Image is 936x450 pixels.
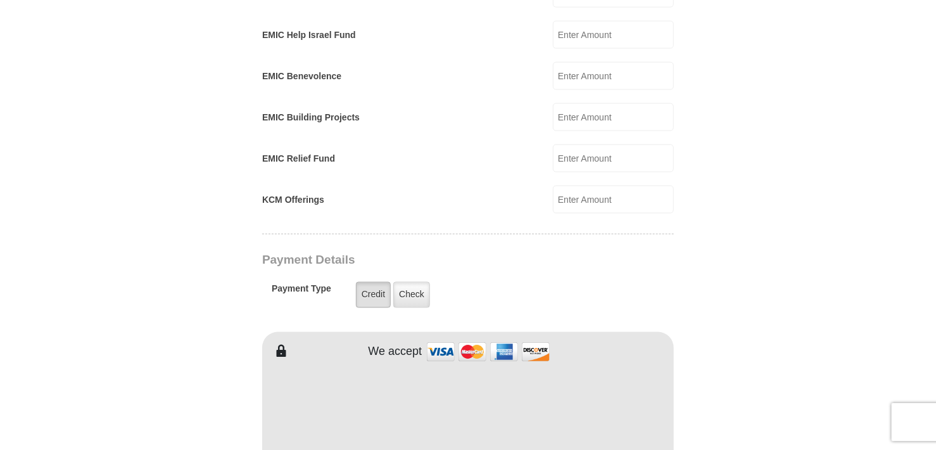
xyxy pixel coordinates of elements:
label: EMIC Help Israel Fund [262,29,356,42]
h5: Payment Type [272,284,331,301]
input: Enter Amount [553,103,674,131]
input: Enter Amount [553,62,674,90]
label: EMIC Benevolence [262,70,341,83]
label: Check [393,282,430,308]
h4: We accept [369,345,422,359]
label: EMIC Building Projects [262,111,360,124]
h3: Payment Details [262,253,585,267]
label: Credit [356,282,391,308]
label: KCM Offerings [262,193,324,207]
label: EMIC Relief Fund [262,152,335,165]
input: Enter Amount [553,186,674,214]
input: Enter Amount [553,21,674,49]
input: Enter Amount [553,145,674,172]
img: credit cards accepted [425,338,552,366]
